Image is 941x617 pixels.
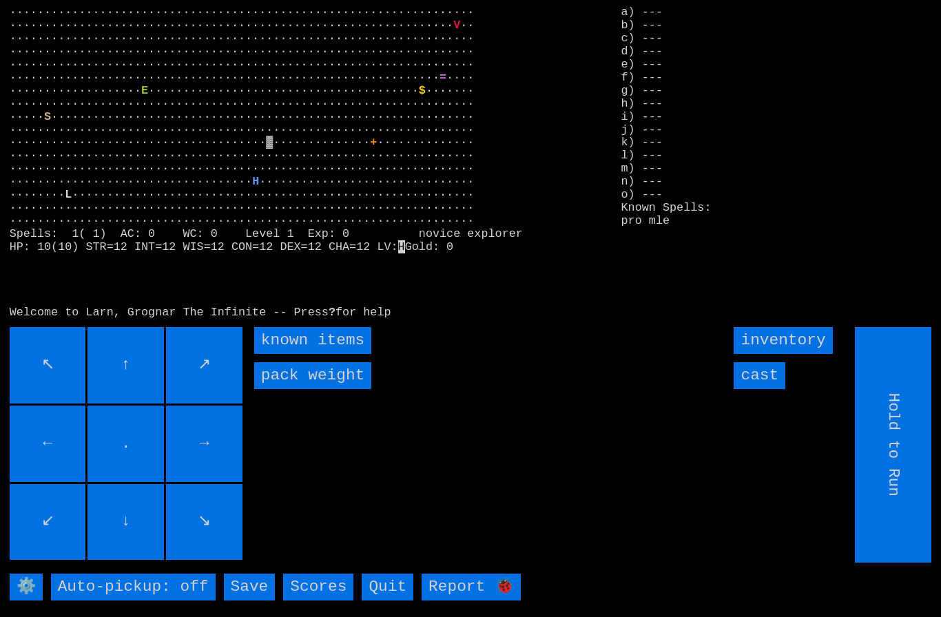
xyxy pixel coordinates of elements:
input: ↘ [166,484,242,561]
font: E [141,84,148,97]
font: S [44,110,51,123]
input: ↑ [87,327,164,404]
input: Hold to Run [856,327,932,563]
input: ↙ [10,484,86,561]
input: ↗ [166,327,242,404]
font: L [65,188,72,201]
input: ↖ [10,327,86,404]
input: → [166,406,242,482]
input: ⚙️ [10,574,43,600]
b: ? [329,306,335,319]
input: ← [10,406,86,482]
input: pack weight [254,362,371,389]
input: cast [734,362,785,389]
stats: a) --- b) --- c) --- d) --- e) --- f) --- g) --- h) --- i) --- j) --- k) --- l) --- m) --- n) ---... [621,6,932,191]
input: Auto-pickup: off [51,574,216,600]
font: H [252,175,259,188]
input: Report 🐞 [422,574,521,600]
font: V [453,19,460,32]
input: ↓ [87,484,164,561]
input: inventory [734,327,832,354]
input: Scores [283,574,353,600]
input: . [87,406,164,482]
input: known items [254,327,371,354]
font: = [440,71,446,84]
mark: H [398,240,405,253]
font: $ [419,84,426,97]
larn: ··································································· ·····························... [10,6,603,315]
input: Quit [362,574,413,600]
font: + [370,136,377,149]
input: Save [224,574,276,600]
